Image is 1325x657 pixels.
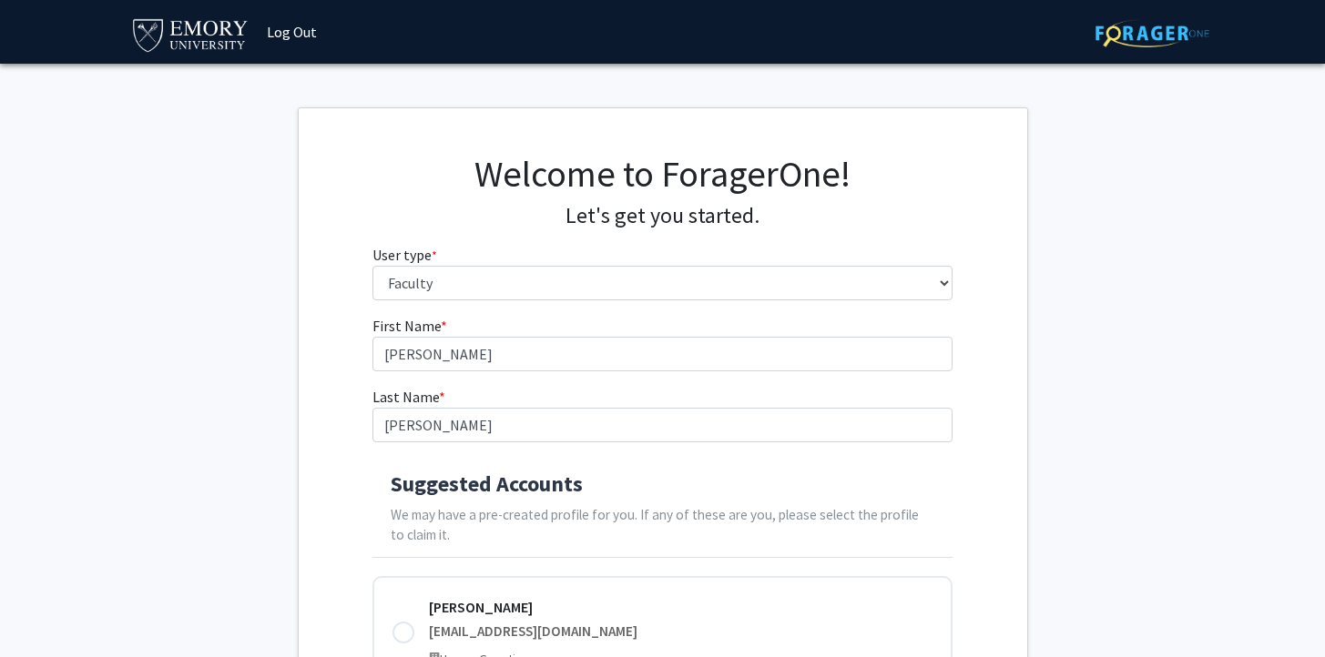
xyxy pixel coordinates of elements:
[372,152,953,196] h1: Welcome to ForagerOne!
[130,14,251,55] img: Emory University Logo
[14,575,77,643] iframe: Chat
[1096,19,1209,47] img: ForagerOne Logo
[429,622,933,642] div: [EMAIL_ADDRESS][DOMAIN_NAME]
[372,388,439,406] span: Last Name
[372,244,437,266] label: User type
[372,317,441,335] span: First Name
[391,505,934,547] p: We may have a pre-created profile for you. If any of these are you, please select the profile to ...
[372,203,953,229] h4: Let's get you started.
[391,471,934,498] h4: Suggested Accounts
[429,596,933,618] div: [PERSON_NAME]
